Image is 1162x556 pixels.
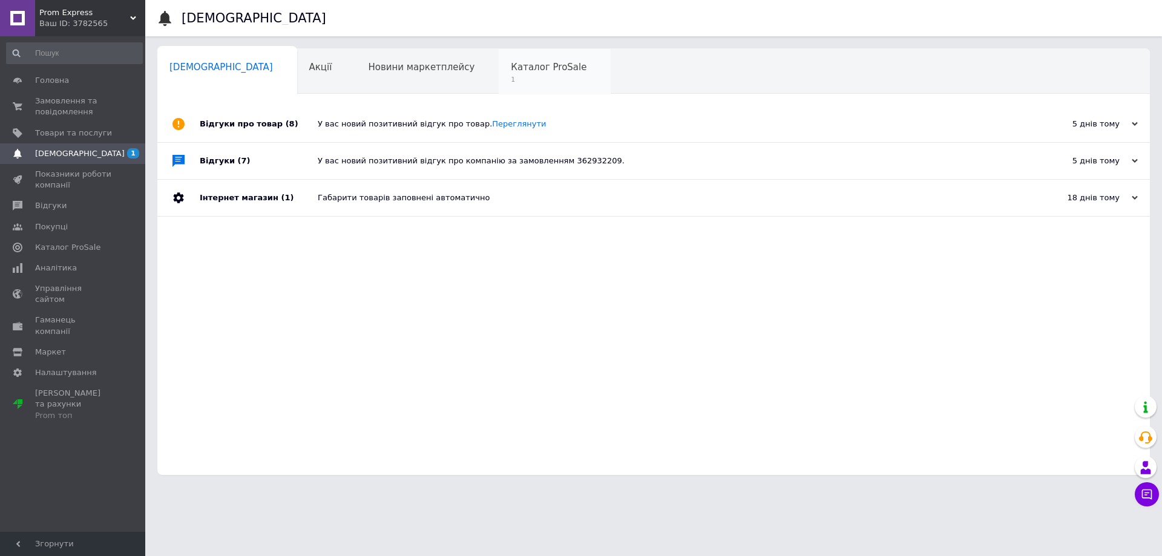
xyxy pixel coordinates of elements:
span: Замовлення та повідомлення [35,96,112,117]
span: Новини маркетплейсу [368,62,474,73]
span: Акції [309,62,332,73]
div: У вас новий позитивний відгук про товар. [318,119,1017,129]
div: Ваш ID: 3782565 [39,18,145,29]
span: Налаштування [35,367,97,378]
div: Prom топ [35,410,112,421]
span: [DEMOGRAPHIC_DATA] [35,148,125,159]
span: Головна [35,75,69,86]
span: Товари та послуги [35,128,112,139]
input: Пошук [6,42,143,64]
div: 5 днів тому [1017,119,1138,129]
span: Покупці [35,221,68,232]
div: Габарити товарів заповнені автоматично [318,192,1017,203]
span: Показники роботи компанії [35,169,112,191]
div: У вас новий позитивний відгук про компанію за замовленням 362932209. [318,155,1017,166]
span: Маркет [35,347,66,358]
span: (8) [286,119,298,128]
span: [DEMOGRAPHIC_DATA] [169,62,273,73]
span: Управління сайтом [35,283,112,305]
span: (7) [238,156,251,165]
span: Гаманець компанії [35,315,112,336]
div: Відгуки [200,143,318,179]
span: Відгуки [35,200,67,211]
span: Каталог ProSale [35,242,100,253]
span: Каталог ProSale [511,62,586,73]
span: [PERSON_NAME] та рахунки [35,388,112,421]
span: 1 [127,148,139,159]
h1: [DEMOGRAPHIC_DATA] [182,11,326,25]
span: Аналітика [35,263,77,273]
span: 1 [511,75,586,84]
button: Чат з покупцем [1135,482,1159,506]
div: Інтернет магазин [200,180,318,216]
div: Відгуки про товар [200,106,318,142]
div: 5 днів тому [1017,155,1138,166]
span: (1) [281,193,294,202]
span: Prom Express [39,7,130,18]
div: 18 днів тому [1017,192,1138,203]
a: Переглянути [492,119,546,128]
